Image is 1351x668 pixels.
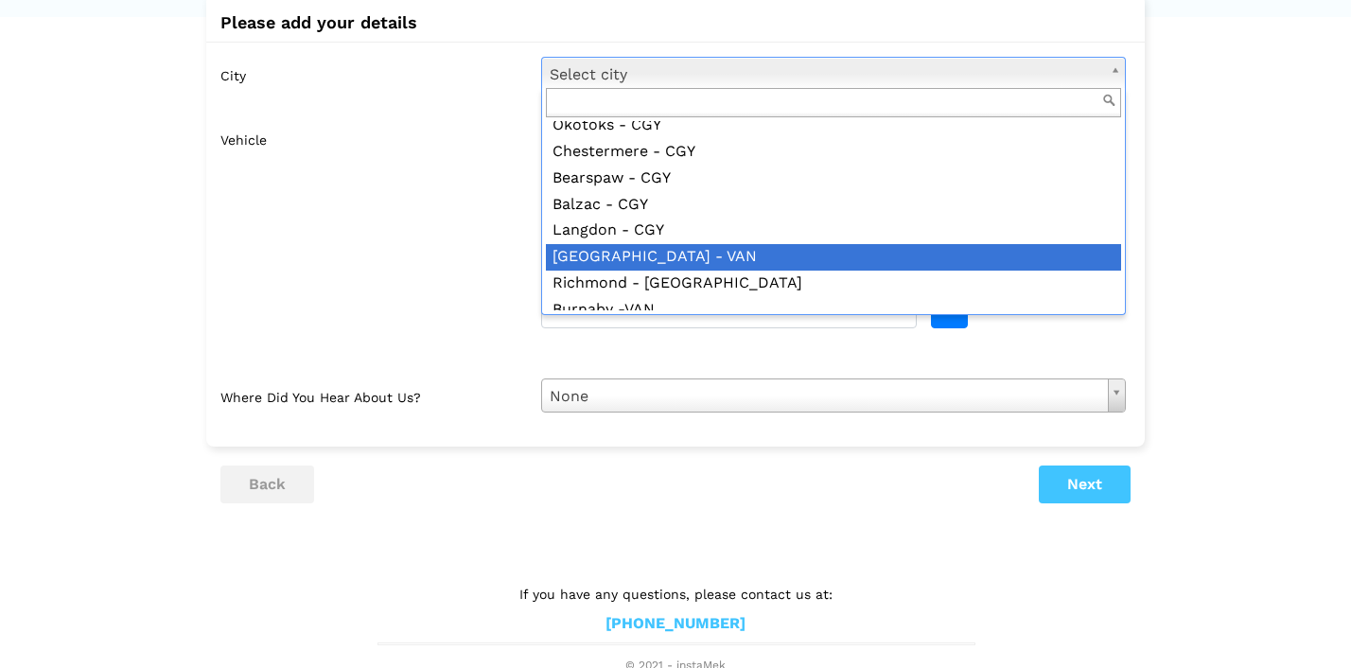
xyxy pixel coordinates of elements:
[546,113,1121,139] div: Okotoks - CGY
[546,271,1121,297] div: Richmond - [GEOGRAPHIC_DATA]
[546,139,1121,166] div: Chestermere - CGY
[546,218,1121,244] div: Langdon - CGY
[546,297,1121,324] div: Burnaby -VAN
[546,192,1121,219] div: Balzac - CGY
[546,244,1121,271] div: [GEOGRAPHIC_DATA] - VAN
[546,166,1121,192] div: Bearspaw - CGY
